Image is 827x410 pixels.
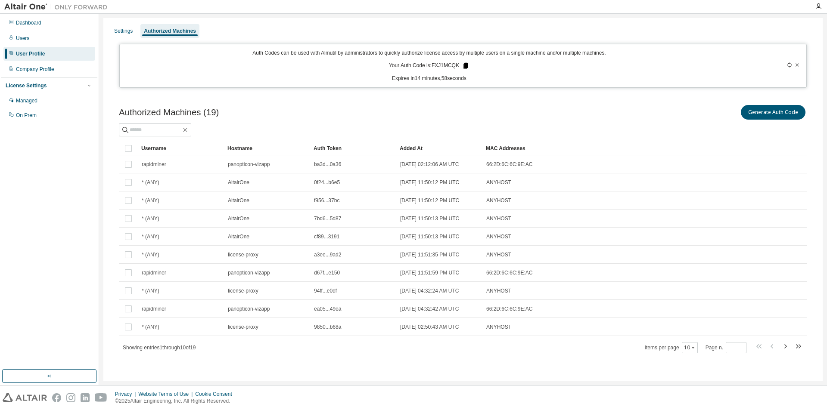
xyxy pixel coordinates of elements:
span: [DATE] 02:50:43 AM UTC [400,324,459,330]
span: ANYHOST [486,179,511,186]
span: 94ff...e0df [314,287,337,294]
span: ANYHOST [486,233,511,240]
span: 0f24...b6e5 [314,179,340,186]
span: [DATE] 04:32:24 AM UTC [400,287,459,294]
img: facebook.svg [52,393,61,402]
img: altair_logo.svg [3,393,47,402]
div: Authorized Machines [144,28,196,34]
div: On Prem [16,112,37,119]
span: 66:2D:6C:6C:9E:AC [486,161,532,168]
span: AltairOne [228,215,249,222]
span: * (ANY) [142,287,159,294]
span: ANYHOST [486,251,511,258]
span: Authorized Machines (19) [119,108,219,117]
span: license-proxy [228,324,258,330]
span: [DATE] 11:51:35 PM UTC [400,251,459,258]
img: linkedin.svg [81,393,90,402]
p: Expires in 14 minutes, 58 seconds [125,75,734,82]
span: Page n. [706,342,746,353]
span: [DATE] 02:12:06 AM UTC [400,161,459,168]
span: license-proxy [228,287,258,294]
div: MAC Addresses [486,142,712,155]
div: Added At [400,142,479,155]
span: * (ANY) [142,179,159,186]
span: [DATE] 11:51:59 PM UTC [400,269,459,276]
span: * (ANY) [142,251,159,258]
div: Users [16,35,29,42]
span: ANYHOST [486,215,511,222]
div: Hostname [227,142,307,155]
div: License Settings [6,82,47,89]
div: Company Profile [16,66,54,73]
span: [DATE] 11:50:13 PM UTC [400,233,459,240]
p: Your Auth Code is: FXJ1MCQK [389,62,469,70]
div: User Profile [16,50,45,57]
span: rapidminer [142,305,166,312]
span: [DATE] 04:32:42 AM UTC [400,305,459,312]
span: rapidminer [142,269,166,276]
img: Altair One [4,3,112,11]
button: 10 [684,344,696,351]
span: * (ANY) [142,324,159,330]
p: © 2025 Altair Engineering, Inc. All Rights Reserved. [115,398,237,405]
span: f956...37bc [314,197,339,204]
img: instagram.svg [66,393,75,402]
button: Generate Auth Code [741,105,805,120]
span: [DATE] 11:50:12 PM UTC [400,197,459,204]
span: 7bd6...5d87 [314,215,341,222]
span: Showing entries 1 through 10 of 19 [123,345,196,351]
span: ANYHOST [486,324,511,330]
span: a3ee...9ad2 [314,251,341,258]
span: * (ANY) [142,233,159,240]
p: Auth Codes can be used with Almutil by administrators to quickly authorize license access by mult... [125,49,734,57]
span: license-proxy [228,251,258,258]
div: Privacy [115,391,138,398]
span: * (ANY) [142,215,159,222]
span: d67f...e150 [314,269,340,276]
span: panopticon-vizapp [228,269,270,276]
span: panopticon-vizapp [228,161,270,168]
div: Dashboard [16,19,41,26]
div: Username [141,142,221,155]
div: Cookie Consent [195,391,237,398]
img: youtube.svg [95,393,107,402]
span: ba3d...0a36 [314,161,341,168]
span: * (ANY) [142,197,159,204]
span: 66:2D:6C:6C:9E:AC [486,269,532,276]
span: ANYHOST [486,197,511,204]
span: 9850...b68a [314,324,341,330]
span: Items per page [645,342,698,353]
span: rapidminer [142,161,166,168]
div: Settings [114,28,133,34]
span: AltairOne [228,197,249,204]
div: Website Terms of Use [138,391,195,398]
span: [DATE] 11:50:12 PM UTC [400,179,459,186]
span: [DATE] 11:50:13 PM UTC [400,215,459,222]
span: ea05...49ea [314,305,341,312]
span: 66:2D:6C:6C:9E:AC [486,305,532,312]
div: Auth Token [314,142,393,155]
div: Managed [16,97,37,104]
span: ANYHOST [486,287,511,294]
span: AltairOne [228,233,249,240]
span: panopticon-vizapp [228,305,270,312]
span: cf89...3191 [314,233,339,240]
span: AltairOne [228,179,249,186]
